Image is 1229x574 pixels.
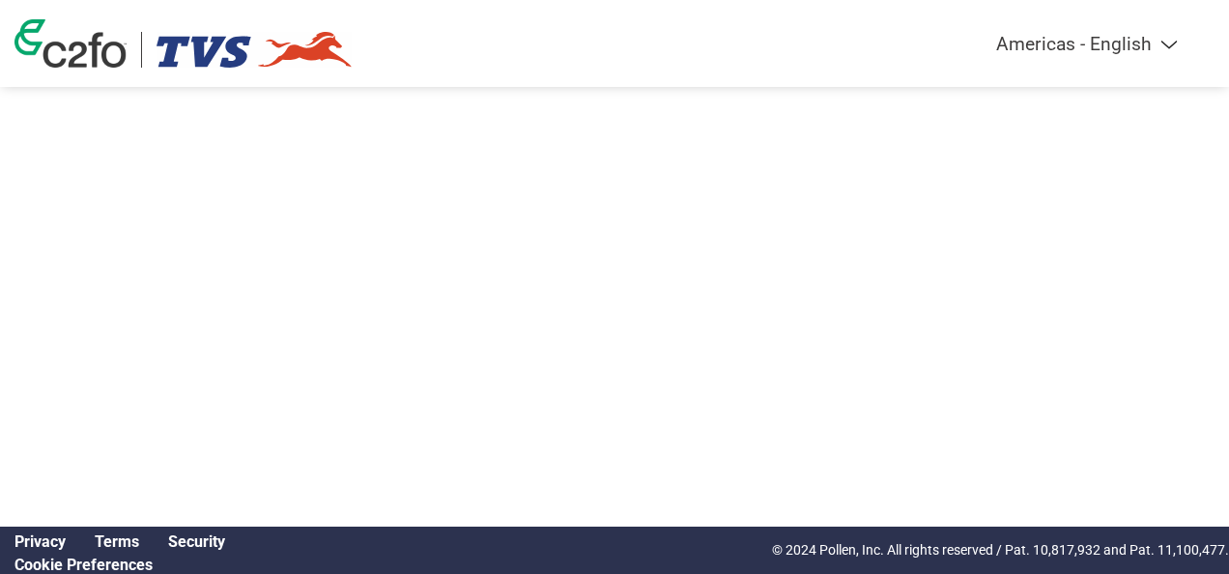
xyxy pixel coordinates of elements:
[772,540,1229,560] p: © 2024 Pollen, Inc. All rights reserved / Pat. 10,817,932 and Pat. 11,100,477.
[168,532,225,551] a: Security
[157,32,353,68] img: TVS Motor Company
[95,532,139,551] a: Terms
[14,19,127,68] img: c2fo logo
[14,532,66,551] a: Privacy
[14,556,153,574] a: Cookie Preferences, opens a dedicated popup modal window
